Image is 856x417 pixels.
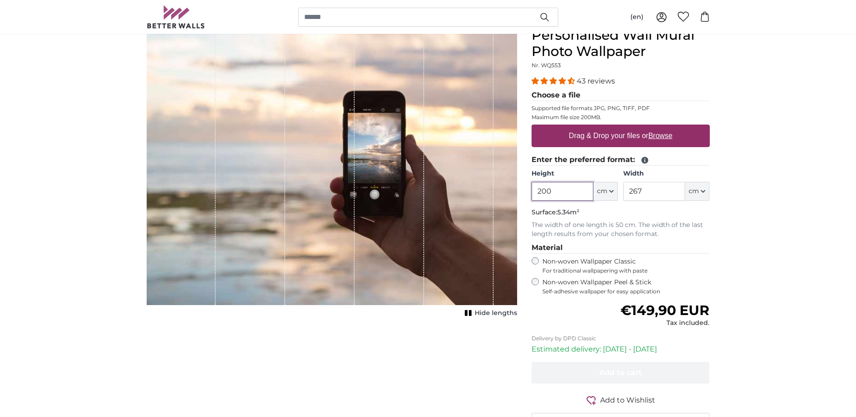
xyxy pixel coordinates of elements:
[542,257,710,274] label: Non-woven Wallpaper Classic
[597,187,607,196] span: cm
[542,288,710,295] span: Self-adhesive wallpaper for easy application
[532,335,710,342] p: Delivery by DPD Classic
[532,344,710,355] p: Estimated delivery: [DATE] - [DATE]
[532,154,710,166] legend: Enter the preferred format:
[600,395,655,406] span: Add to Wishlist
[623,169,709,178] label: Width
[532,27,710,60] h1: Personalised Wall Mural Photo Wallpaper
[532,114,710,121] p: Maximum file size 200MB.
[599,368,642,377] span: Add to cart
[648,132,672,139] u: Browse
[593,182,618,201] button: cm
[532,221,710,239] p: The width of one length is 50 cm. The width of the last length results from your chosen format.
[623,9,651,25] button: (en)
[532,90,710,101] legend: Choose a file
[689,187,699,196] span: cm
[532,62,561,69] span: Nr. WQ553
[147,5,205,28] img: Betterwalls
[532,394,710,406] button: Add to Wishlist
[577,77,615,85] span: 43 reviews
[475,309,517,318] span: Hide lengths
[462,307,517,320] button: Hide lengths
[532,77,577,85] span: 4.40 stars
[532,242,710,254] legend: Material
[147,27,517,320] div: 1 of 1
[620,319,709,328] div: Tax included.
[620,302,709,319] span: €149,90 EUR
[532,208,710,217] p: Surface:
[685,182,709,201] button: cm
[532,169,618,178] label: Height
[557,208,579,216] span: 5.34m²
[532,362,710,384] button: Add to cart
[542,267,710,274] span: For traditional wallpapering with paste
[565,127,676,145] label: Drag & Drop your files or
[542,278,710,295] label: Non-woven Wallpaper Peel & Stick
[532,105,710,112] p: Supported file formats JPG, PNG, TIFF, PDF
